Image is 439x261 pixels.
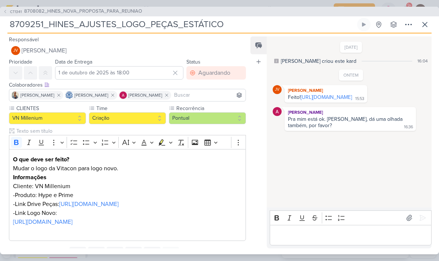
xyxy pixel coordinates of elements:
[22,46,67,55] span: [PERSON_NAME]
[301,94,352,100] a: [URL][DOMAIN_NAME]
[355,96,364,102] div: 15:53
[13,174,47,181] strong: Informações
[417,58,428,64] div: 16:04
[198,68,230,77] div: Aguardando
[361,22,367,28] div: Ligar relógio
[176,104,246,112] label: Recorrência
[12,91,19,99] img: Iara Santos
[20,92,54,99] span: [PERSON_NAME]
[186,66,246,80] button: Aguardando
[173,91,244,100] input: Buscar
[13,164,242,173] p: Mudar o logo da Vitacon para logo novo.
[89,112,166,124] button: Criação
[270,210,432,225] div: Editor toolbar
[9,135,246,149] div: Editor toolbar
[9,149,246,241] div: Editor editing area: main
[96,104,166,112] label: Time
[74,92,108,99] span: [PERSON_NAME]
[288,94,352,100] div: Feito!
[13,191,242,200] p: -Produto: Hype e Prime
[404,124,413,130] div: 16:36
[273,85,282,94] div: Joney Viana
[288,116,404,129] div: Pra mim está ok. [PERSON_NAME], dá uma olhada também, por favor?
[119,91,127,99] img: Alessandra Gomes
[55,66,183,80] input: Select a date
[13,209,242,217] p: -Link Logo Novo:
[65,91,73,99] img: Caroline Traven De Andrade
[9,81,246,89] div: Colaboradores
[270,225,432,245] div: Editor editing area: main
[169,112,246,124] button: Pontual
[59,200,119,208] a: [URL][DOMAIN_NAME]
[13,156,69,163] strong: O que deve ser feito?
[9,36,39,43] label: Responsável
[13,200,242,209] p: -Link Drive Peças:
[9,59,32,65] label: Prioridade
[275,88,279,92] p: JV
[128,92,162,99] span: [PERSON_NAME]
[281,57,356,65] div: [PERSON_NAME] criou este kard
[273,107,282,116] img: Alessandra Gomes
[13,182,242,191] p: Cliente: VN Millenium
[13,49,18,53] p: JV
[16,104,86,112] label: CLIENTES
[7,18,356,31] input: Kard Sem Título
[9,112,86,124] button: VN Millenium
[286,109,414,116] div: [PERSON_NAME]
[186,59,201,65] label: Status
[11,46,20,55] div: Joney Viana
[9,44,246,57] button: JV [PERSON_NAME]
[13,218,73,226] a: [URL][DOMAIN_NAME]
[55,59,92,65] label: Data de Entrega
[286,87,366,94] div: [PERSON_NAME]
[15,127,246,135] input: Texto sem título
